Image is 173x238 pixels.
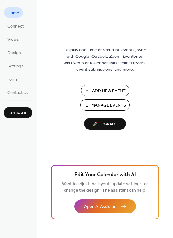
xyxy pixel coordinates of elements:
[74,199,136,213] button: Open AI Assistant
[4,61,27,71] a: Settings
[8,110,27,117] span: Upgrade
[81,85,129,96] button: Add New Event
[92,88,126,94] span: Add New Event
[91,102,126,109] span: Manage Events
[4,107,32,118] button: Upgrade
[7,50,21,56] span: Design
[84,204,118,210] span: Open AI Assistant
[7,36,19,43] span: Views
[63,47,147,73] span: Display one-time or recurring events, sync with Google, Outlook, Zoom, Eventbrite, Wix Events or ...
[4,47,25,57] a: Design
[84,118,126,130] button: 🚀 Upgrade
[7,76,17,83] span: Form
[88,120,122,129] span: 🚀 Upgrade
[4,74,21,84] a: Form
[7,23,24,30] span: Connect
[4,87,32,97] a: Contact Us
[7,90,28,96] span: Contact Us
[74,171,136,179] span: Edit Your Calendar with AI
[80,99,130,111] button: Manage Events
[7,10,19,16] span: Home
[62,180,148,195] span: Want to adjust the layout, update settings, or change the design? The assistant can help.
[4,7,23,18] a: Home
[7,63,23,70] span: Settings
[4,21,27,31] a: Connect
[4,34,23,44] a: Views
